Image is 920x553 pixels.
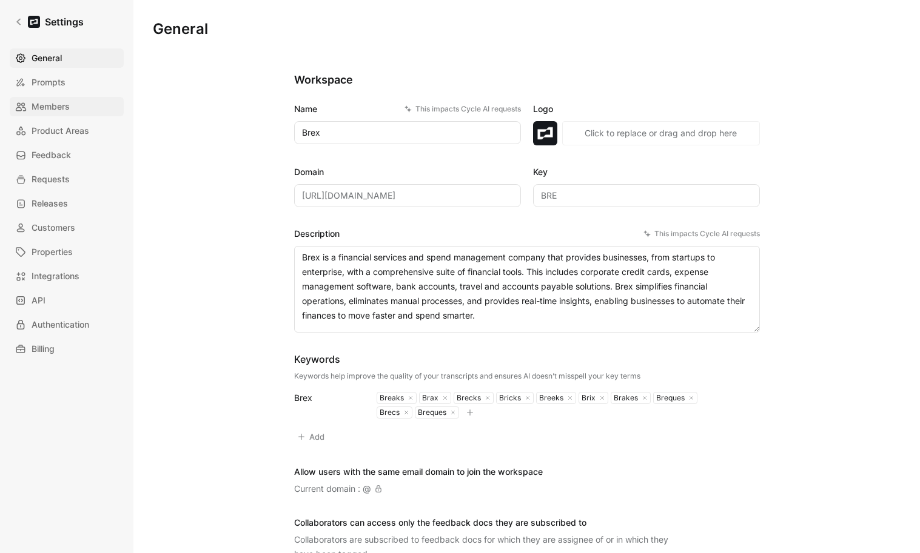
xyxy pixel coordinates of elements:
[10,242,124,262] a: Properties
[654,393,685,403] div: Breques
[153,19,208,39] h1: General
[10,10,89,34] a: Settings
[294,184,521,207] input: Some placeholder
[32,172,70,187] span: Requests
[294,482,382,496] div: Current domain : @
[415,408,446,417] div: Breques
[294,165,521,179] label: Domain
[32,293,45,308] span: API
[32,99,70,114] span: Members
[10,97,124,116] a: Members
[294,515,682,530] div: Collaborators can access only the feedback docs they are subscribed to
[10,267,124,286] a: Integrations
[10,48,124,68] a: General
[533,121,557,145] img: logo
[32,124,89,138] span: Product Areas
[294,352,640,366] div: Keywords
[579,393,596,403] div: Brix
[377,408,400,417] div: Brecs
[32,220,75,235] span: Customers
[294,102,521,116] label: Name
[10,73,124,92] a: Prompts
[10,121,124,141] a: Product Areas
[10,170,124,189] a: Requests
[420,393,438,403] div: Brax
[643,228,760,240] div: This impacts Cycle AI requests
[294,391,362,405] div: Brex
[377,393,404,403] div: Breaks
[533,102,760,116] label: Logo
[10,315,124,334] a: Authentication
[45,15,84,29] h1: Settings
[32,148,71,162] span: Feedback
[611,393,638,403] div: Brakes
[10,194,124,213] a: Releases
[10,145,124,165] a: Feedback
[32,269,79,283] span: Integrations
[32,196,68,211] span: Releases
[294,428,330,445] button: Add
[497,393,521,403] div: Bricks
[405,103,521,115] div: This impacts Cycle AI requests
[32,51,62,65] span: General
[32,342,55,356] span: Billing
[294,465,543,479] div: Allow users with the same email domain to join the workspace
[32,317,89,332] span: Authentication
[454,393,481,403] div: Brecks
[10,339,124,359] a: Billing
[533,165,760,179] label: Key
[294,371,640,381] div: Keywords help improve the quality of your transcripts and ensures AI doesn’t misspell your key terms
[294,227,760,241] label: Description
[10,291,124,310] a: API
[294,246,760,333] textarea: Brex is a financial services and spend management company that provides businesses, from startups...
[32,75,65,90] span: Prompts
[10,218,124,237] a: Customers
[562,121,760,145] button: Click to replace or drag and drop here
[32,245,73,259] span: Properties
[294,73,760,87] h2: Workspace
[537,393,563,403] div: Breeks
